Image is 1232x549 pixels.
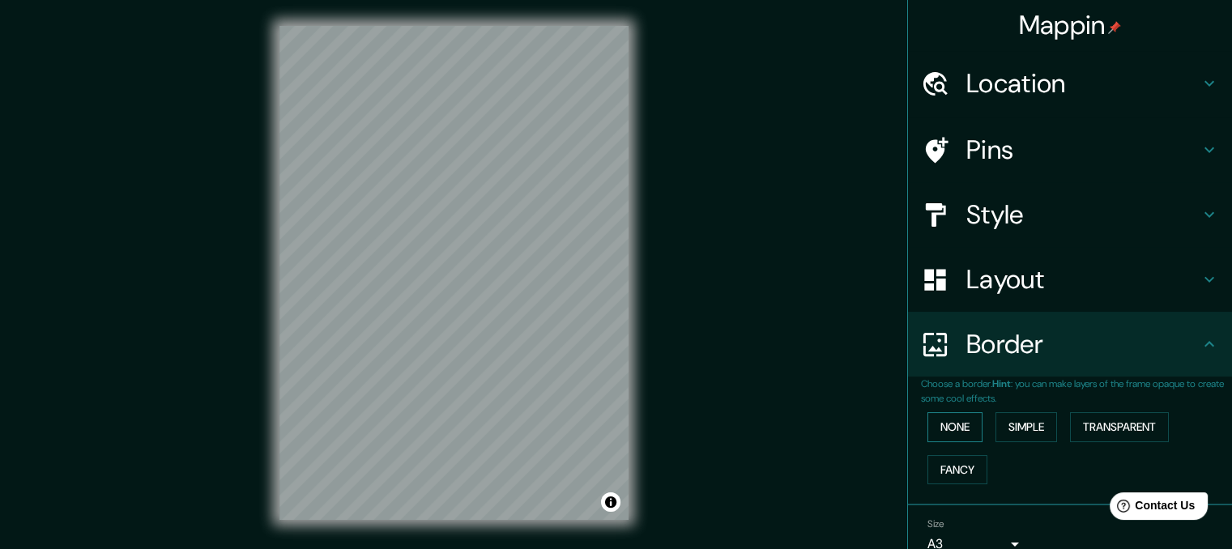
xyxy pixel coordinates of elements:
h4: Mappin [1019,9,1122,41]
h4: Pins [966,134,1200,166]
h4: Style [966,198,1200,231]
div: Border [908,312,1232,377]
b: Hint [992,377,1011,390]
button: Simple [995,412,1057,442]
iframe: Help widget launcher [1088,486,1214,531]
div: Layout [908,247,1232,312]
button: Transparent [1070,412,1169,442]
button: Fancy [927,455,987,485]
div: Pins [908,117,1232,182]
div: Location [908,51,1232,116]
h4: Location [966,67,1200,100]
h4: Layout [966,263,1200,296]
canvas: Map [279,26,629,520]
button: Toggle attribution [601,492,620,512]
img: pin-icon.png [1108,21,1121,34]
p: Choose a border. : you can make layers of the frame opaque to create some cool effects. [921,377,1232,406]
div: Style [908,182,1232,247]
h4: Border [966,328,1200,360]
button: None [927,412,983,442]
label: Size [927,517,944,531]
